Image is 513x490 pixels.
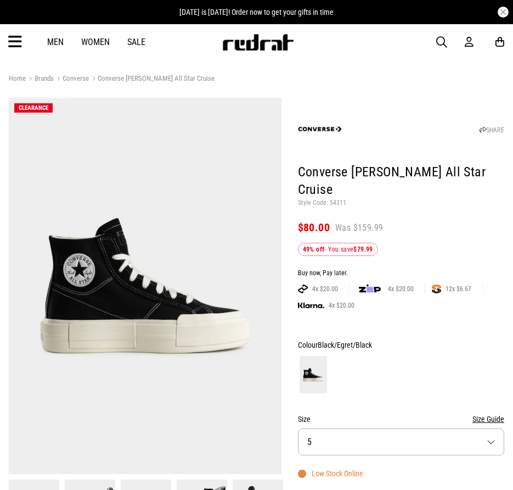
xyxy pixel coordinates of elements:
[179,8,334,16] span: [DATE] is [DATE]! Order now to get your gifts in time
[298,199,504,208] p: Style Code: 54311
[298,428,504,455] button: 5
[384,285,418,293] span: 4x $20.00
[298,285,308,293] img: AFTERPAY
[298,413,504,426] div: Size
[298,338,504,352] div: Colour
[54,74,89,85] a: Converse
[300,356,327,393] img: Black/Egret/Black
[81,37,110,47] a: Women
[127,37,145,47] a: Sale
[298,243,378,256] div: - You save
[19,104,48,112] span: CLEARANCE
[472,413,504,426] button: Size Guide
[47,37,64,47] a: Men
[324,301,359,310] span: 4x $20.00
[480,126,504,134] a: SHARE
[432,285,441,293] img: SPLITPAY
[26,74,54,85] a: Brands
[307,437,312,447] span: 5
[335,222,383,234] span: Was $159.99
[298,269,504,278] div: Buy now, Pay later.
[9,98,281,474] img: Converse Chuck Taylor All Star Cruise in Black
[298,164,504,199] h1: Converse [PERSON_NAME] All Star Cruise
[308,285,342,293] span: 4x $20.00
[9,74,26,82] a: Home
[353,246,373,253] b: $79.99
[298,303,324,309] img: KLARNA
[441,285,476,293] span: 12x $6.67
[318,341,372,349] span: Black/Egret/Black
[298,469,363,478] div: Low Stock Online
[303,246,325,253] b: 49% off
[89,74,215,85] a: Converse [PERSON_NAME] All Star Cruise
[298,107,342,151] img: Converse
[359,283,381,294] img: zip
[222,34,294,51] img: Redrat logo
[298,221,330,234] span: $80.00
